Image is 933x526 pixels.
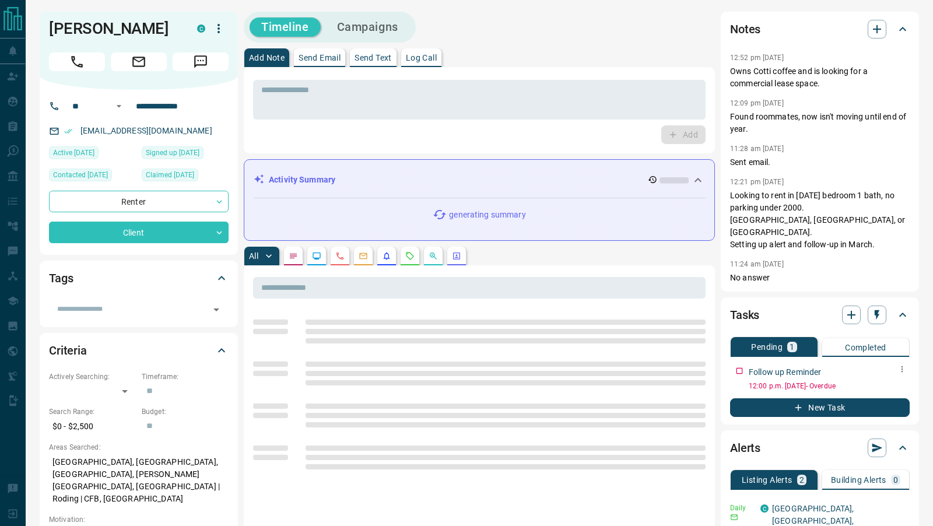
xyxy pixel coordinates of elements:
[405,251,415,261] svg: Requests
[742,476,792,484] p: Listing Alerts
[49,191,229,212] div: Renter
[730,145,784,153] p: 11:28 am [DATE]
[112,99,126,113] button: Open
[730,15,910,43] div: Notes
[335,251,345,261] svg: Calls
[749,381,910,391] p: 12:00 p.m. [DATE] - Overdue
[730,54,784,62] p: 12:52 pm [DATE]
[406,54,437,62] p: Log Call
[53,147,94,159] span: Active [DATE]
[730,65,910,90] p: Owns Cotti coffee and is looking for a commercial lease space.
[142,371,229,382] p: Timeframe:
[53,169,108,181] span: Contacted [DATE]
[730,190,910,251] p: Looking to rent in [DATE] bedroom 1 bath, no parking under 2000. [GEOGRAPHIC_DATA], [GEOGRAPHIC_D...
[429,251,438,261] svg: Opportunities
[49,406,136,417] p: Search Range:
[382,251,391,261] svg: Listing Alerts
[730,178,784,186] p: 12:21 pm [DATE]
[49,336,229,364] div: Criteria
[730,439,760,457] h2: Alerts
[730,260,784,268] p: 11:24 am [DATE]
[49,371,136,382] p: Actively Searching:
[49,442,229,453] p: Areas Searched:
[49,52,105,71] span: Call
[312,251,321,261] svg: Lead Browsing Activity
[173,52,229,71] span: Message
[730,306,759,324] h2: Tasks
[249,54,285,62] p: Add Note
[64,127,72,135] svg: Email Verified
[49,19,180,38] h1: [PERSON_NAME]
[80,126,212,135] a: [EMAIL_ADDRESS][DOMAIN_NAME]
[730,301,910,329] div: Tasks
[49,264,229,292] div: Tags
[49,417,136,436] p: $0 - $2,500
[359,251,368,261] svg: Emails
[325,17,410,37] button: Campaigns
[730,513,738,521] svg: Email
[730,434,910,462] div: Alerts
[730,272,910,284] p: No answer
[730,20,760,38] h2: Notes
[893,476,898,484] p: 0
[146,147,199,159] span: Signed up [DATE]
[751,343,783,351] p: Pending
[49,453,229,509] p: [GEOGRAPHIC_DATA], [GEOGRAPHIC_DATA], [GEOGRAPHIC_DATA], [PERSON_NAME][GEOGRAPHIC_DATA], [GEOGRAP...
[730,111,910,135] p: Found roommates, now isn't moving until end of year.
[111,52,167,71] span: Email
[142,146,229,163] div: Tue May 14 2019
[760,504,769,513] div: condos.ca
[49,341,87,360] h2: Criteria
[730,156,910,169] p: Sent email.
[49,269,73,287] h2: Tags
[749,366,821,378] p: Follow up Reminder
[845,343,886,352] p: Completed
[254,169,705,191] div: Activity Summary
[799,476,804,484] p: 2
[208,301,225,318] button: Open
[831,476,886,484] p: Building Alerts
[250,17,321,37] button: Timeline
[49,222,229,243] div: Client
[452,251,461,261] svg: Agent Actions
[449,209,525,221] p: generating summary
[790,343,794,351] p: 1
[730,503,753,513] p: Daily
[730,398,910,417] button: New Task
[142,406,229,417] p: Budget:
[730,99,784,107] p: 12:09 pm [DATE]
[49,146,136,163] div: Sat Aug 16 2025
[299,54,341,62] p: Send Email
[197,24,205,33] div: condos.ca
[49,514,229,525] p: Motivation:
[269,174,335,186] p: Activity Summary
[289,251,298,261] svg: Notes
[249,252,258,260] p: All
[146,169,194,181] span: Claimed [DATE]
[49,169,136,185] div: Fri Jul 15 2022
[355,54,392,62] p: Send Text
[142,169,229,185] div: Mon Feb 10 2025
